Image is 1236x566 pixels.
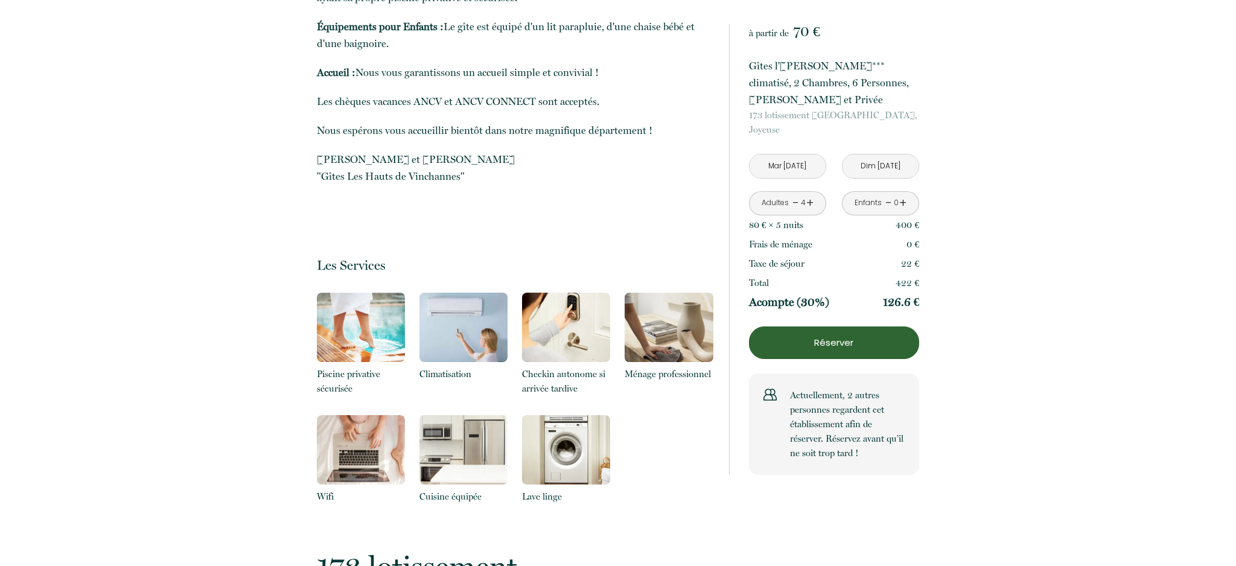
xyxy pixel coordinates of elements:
p: Taxe de séjour [749,256,804,271]
div: 4 [800,197,806,209]
span: 173 lotissement [GEOGRAPHIC_DATA], [749,108,919,122]
img: 16317117489567.png [419,415,508,485]
p: 126.6 € [883,295,919,310]
p: 22 € [901,256,919,271]
img: 16972954489534.png [419,293,508,362]
p: Actuellement, 2 autres personnes regardent cet établissement afin de réserver. Réservez avant qu’... [790,388,905,460]
a: - [885,194,892,212]
a: + [899,194,906,212]
p: 0 € [906,237,919,252]
strong: Accueil : [317,66,355,78]
p: Climatisation [419,367,508,381]
p: Nous espérons vous accueillir bientôt dans notre magnifique département ! [317,122,713,139]
img: 16317119059781.png [522,293,610,362]
img: 16317118538936.png [317,415,405,485]
span: à partir de [749,28,789,39]
p: 80 € × 5 nuit [749,218,803,232]
p: Total [749,276,769,290]
p: Cuisine équipée [419,489,508,504]
p: 422 € [896,276,919,290]
p: Checkin autonome si arrivée tardive [522,367,610,396]
p: Réserver [753,335,915,350]
p: Nous vous garantissons un accueil simple et convivial ! [317,64,713,81]
p: Piscine privative sécurisée [317,367,405,396]
div: Adultes [762,197,789,209]
p: Wifi [317,489,405,504]
a: + [806,194,814,212]
div: 0 [893,197,899,209]
p: Les chèques vacances ANCV et ANCV CONNECT sont acceptés. [317,93,713,110]
a: - [792,194,799,212]
p: Gîtes l'[PERSON_NAME]*** climatisé, 2 Chambres, 6 Personnes, [PERSON_NAME] et Privée [749,57,919,108]
p: Les Services [317,257,713,273]
p: Ménage professionnel [625,367,713,381]
strong: Équipements pour Enfants : [317,21,444,33]
img: users [763,388,777,401]
div: Enfants [855,197,882,209]
p: Frais de ménage [749,237,812,252]
input: Départ [843,154,919,178]
span: s [800,220,803,231]
p: Lave linge [522,489,610,504]
span: 70 € [793,23,820,40]
img: 16317117156563.png [522,415,610,485]
p: Le gîte est équipé d'un lit parapluie, d'une chaise bébé et d'une baignoire. [317,18,713,52]
p: 400 € [896,218,919,232]
p: Acompte (30%) [749,295,829,310]
img: 16972938854969.png [317,293,405,362]
p: Joyeuse [749,108,919,137]
button: Réserver [749,326,919,359]
p: [PERSON_NAME] et [PERSON_NAME] "Gîtes Les Hauts de Vinchannes" [317,151,713,185]
img: 1631711882769.png [625,293,713,362]
input: Arrivée [750,154,826,178]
